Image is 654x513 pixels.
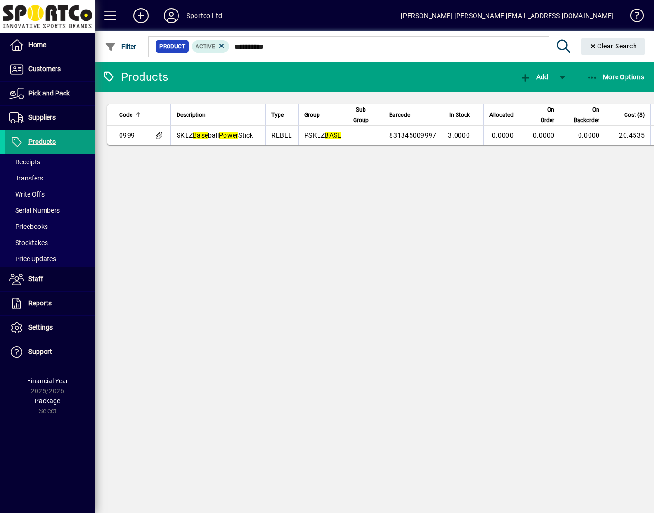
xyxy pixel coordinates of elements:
span: Home [28,41,46,48]
span: Transfers [9,174,43,182]
span: Reports [28,299,52,307]
div: Barcode [389,110,436,120]
div: On Order [533,104,563,125]
span: 0.0000 [492,132,514,139]
span: Suppliers [28,114,56,121]
a: Price Updates [5,251,95,267]
div: Products [102,69,168,85]
a: Stocktakes [5,235,95,251]
span: Add [520,73,548,81]
span: Receipts [9,158,40,166]
span: Group [304,110,320,120]
div: Group [304,110,341,120]
button: Add [517,68,551,85]
div: Sportco Ltd [187,8,222,23]
div: In Stock [448,110,478,120]
a: Serial Numbers [5,202,95,218]
div: Type [271,110,292,120]
span: On Order [533,104,555,125]
span: Support [28,348,52,355]
div: Code [119,110,141,120]
span: Serial Numbers [9,207,60,214]
button: Profile [156,7,187,24]
span: Filter [105,43,137,50]
em: BASE [325,132,341,139]
button: More Options [584,68,647,85]
em: Base [193,132,208,139]
button: Filter [103,38,139,55]
em: Power [219,132,238,139]
span: Pricebooks [9,223,48,230]
a: Support [5,340,95,364]
span: Description [177,110,206,120]
span: More Options [587,73,645,81]
div: Sub Group [353,104,377,125]
div: Allocated [489,110,522,120]
span: Stocktakes [9,239,48,247]
span: In Stock [449,110,470,120]
span: Settings [28,323,53,331]
span: PSKLZ [304,132,341,139]
span: 0.0000 [578,132,600,139]
a: Customers [5,57,95,81]
span: Staff [28,275,43,283]
span: 831345009997 [389,132,436,139]
a: Reports [5,292,95,315]
span: Customers [28,65,61,73]
button: Add [126,7,156,24]
td: 20.4535 [613,126,650,145]
div: Description [177,110,260,120]
span: 0999 [119,132,135,139]
span: Allocated [489,110,514,120]
a: Staff [5,267,95,291]
a: Knowledge Base [623,2,642,33]
a: Write Offs [5,186,95,202]
span: Barcode [389,110,410,120]
span: REBEL [271,132,292,139]
a: Receipts [5,154,95,170]
span: Pick and Pack [28,89,70,97]
mat-chip: Activation Status: Active [192,40,230,53]
span: Product [159,42,185,51]
a: Settings [5,316,95,340]
span: Products [28,138,56,145]
span: Package [35,397,60,405]
span: SKLZ ball Stick [177,132,253,139]
a: Pricebooks [5,218,95,235]
span: Financial Year [27,377,68,385]
span: On Backorder [574,104,599,125]
a: Suppliers [5,106,95,130]
span: Clear Search [589,42,637,50]
span: Write Offs [9,190,45,198]
div: [PERSON_NAME] [PERSON_NAME][EMAIL_ADDRESS][DOMAIN_NAME] [401,8,614,23]
button: Clear [581,38,645,55]
span: Active [196,43,215,50]
div: On Backorder [574,104,608,125]
a: Pick and Pack [5,82,95,105]
span: 3.0000 [448,132,470,139]
span: Sub Group [353,104,369,125]
span: 0.0000 [533,132,555,139]
a: Home [5,33,95,57]
span: Type [271,110,284,120]
span: Price Updates [9,255,56,263]
span: Code [119,110,132,120]
span: Cost ($) [624,110,645,120]
a: Transfers [5,170,95,186]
